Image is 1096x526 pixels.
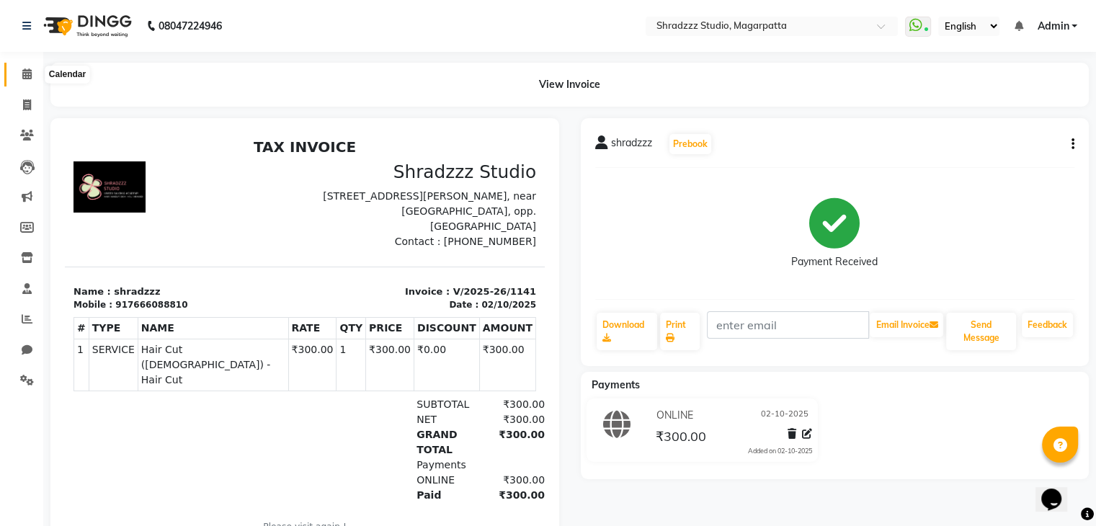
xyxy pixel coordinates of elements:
[655,428,705,448] span: ₹300.00
[352,342,390,353] span: ONLINE
[748,446,812,456] div: Added on 02-10-2025
[349,207,414,259] td: ₹0.00
[343,295,411,325] div: GRAND TOTAL
[223,185,272,207] th: RATE
[343,264,411,280] div: SUBTOTAL
[1022,313,1073,337] a: Feedback
[411,355,480,370] div: ₹300.00
[349,185,414,207] th: DISCOUNT
[249,56,471,102] p: [STREET_ADDRESS][PERSON_NAME], near [GEOGRAPHIC_DATA], opp. [GEOGRAPHIC_DATA]
[592,378,640,391] span: Payments
[249,29,471,50] h3: Shradzzz Studio
[159,6,222,46] b: 08047224946
[660,313,700,350] a: Print
[301,185,349,207] th: PRICE
[384,166,414,179] div: Date :
[301,207,349,259] td: ₹300.00
[656,408,692,423] span: ONLINE
[343,355,411,370] div: Paid
[249,152,471,166] p: Invoice : V/2025-26/1141
[1035,468,1082,512] iframe: chat widget
[272,185,301,207] th: QTY
[76,210,220,255] span: Hair Cut ([DEMOGRAPHIC_DATA]) - Hair Cut
[416,166,471,179] div: 02/10/2025
[9,185,24,207] th: #
[9,152,231,166] p: Name : shradzzz
[870,313,943,337] button: Email Invoice
[343,325,411,340] div: Payments
[411,340,480,355] div: ₹300.00
[597,313,658,350] a: Download
[761,408,808,423] span: 02-10-2025
[45,66,89,84] div: Calendar
[411,280,480,295] div: ₹300.00
[50,63,1089,107] div: View Invoice
[1037,19,1069,34] span: Admin
[414,207,471,259] td: ₹300.00
[24,207,73,259] td: SERVICE
[249,102,471,117] p: Contact : [PHONE_NUMBER]
[411,295,480,325] div: ₹300.00
[9,166,48,179] div: Mobile :
[73,185,223,207] th: NAME
[9,207,24,259] td: 1
[707,311,869,339] input: enter email
[411,264,480,280] div: ₹300.00
[272,207,301,259] td: 1
[414,185,471,207] th: AMOUNT
[611,135,652,156] span: shradzzz
[343,280,411,295] div: NET
[9,388,471,401] p: Please visit again !
[791,254,878,269] div: Payment Received
[9,6,471,23] h2: TAX INVOICE
[946,313,1016,350] button: Send Message
[24,185,73,207] th: TYPE
[50,166,122,179] div: 917666088810
[223,207,272,259] td: ₹300.00
[37,6,135,46] img: logo
[669,134,711,154] button: Prebook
